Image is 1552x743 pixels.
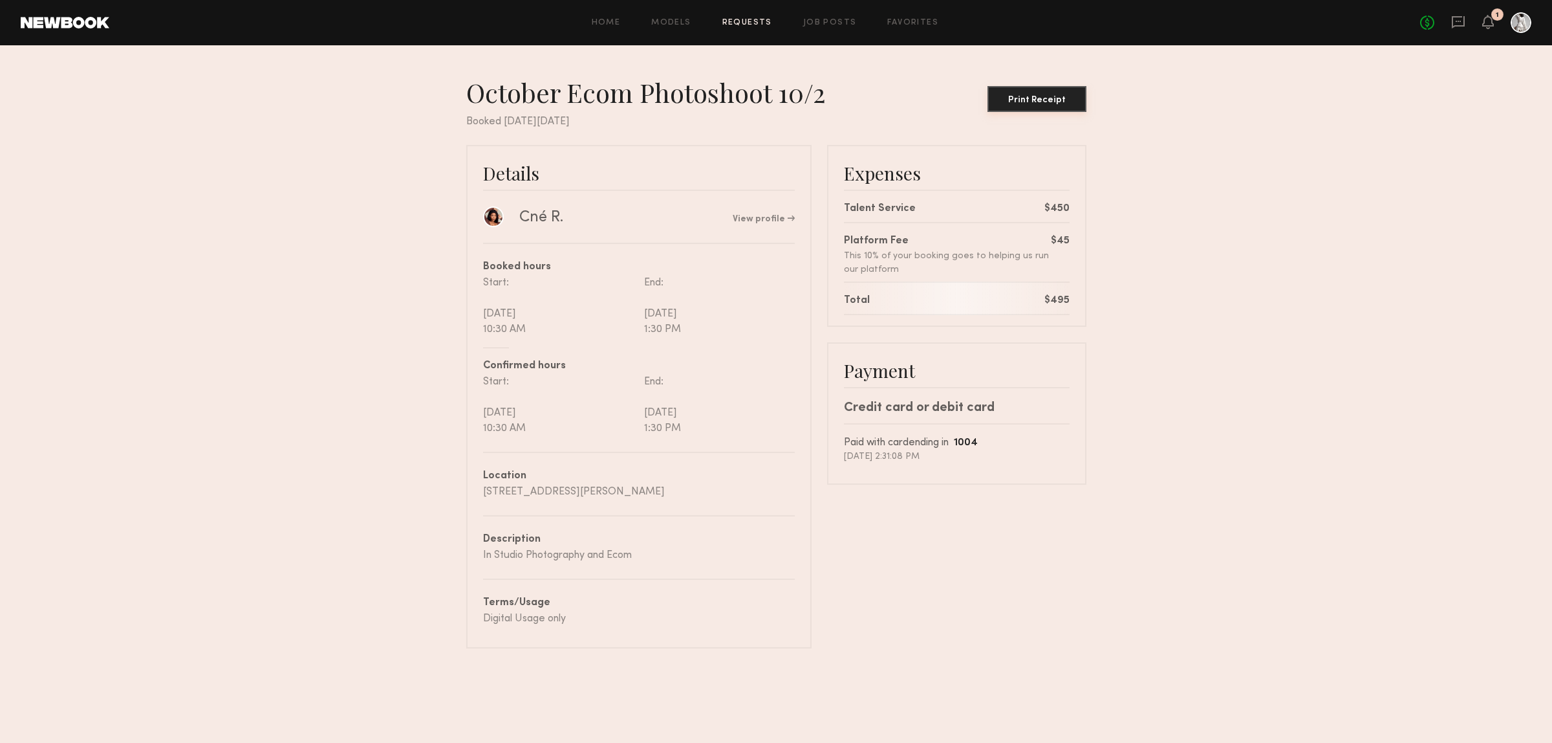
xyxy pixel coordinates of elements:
[844,201,916,217] div: Talent Service
[887,19,938,27] a: Favorites
[733,215,795,224] a: View profile
[844,359,1070,382] div: Payment
[954,438,978,448] b: 1004
[483,260,795,275] div: Booked hours
[844,435,1070,451] div: Paid with card ending in
[803,19,857,27] a: Job Posts
[844,162,1070,184] div: Expenses
[466,76,835,109] div: October Ecom Photoshoot 10/2
[1044,293,1070,309] div: $495
[993,96,1081,105] div: Print Receipt
[844,249,1051,276] div: This 10% of your booking goes to helping us run our platform
[483,532,795,548] div: Description
[592,19,621,27] a: Home
[639,275,795,337] div: End: [DATE] 1:30 PM
[483,484,795,500] div: [STREET_ADDRESS][PERSON_NAME]
[483,595,795,611] div: Terms/Usage
[722,19,772,27] a: Requests
[651,19,691,27] a: Models
[1044,201,1070,217] div: $450
[844,451,1070,463] div: [DATE] 2:31:08 PM
[483,359,795,374] div: Confirmed hours
[483,469,795,484] div: Location
[844,293,870,309] div: Total
[483,374,639,436] div: Start: [DATE] 10:30 AM
[844,399,1070,418] div: Credit card or debit card
[483,611,795,627] div: Digital Usage only
[466,114,1086,129] div: Booked [DATE][DATE]
[844,234,1051,249] div: Platform Fee
[1496,12,1499,19] div: 1
[1051,234,1070,249] div: $45
[987,86,1086,112] button: Print Receipt
[639,374,795,436] div: End: [DATE] 1:30 PM
[519,208,563,227] div: Cné R.
[483,162,795,184] div: Details
[483,548,795,563] div: In Studio Photography and Ecom
[483,275,639,337] div: Start: [DATE] 10:30 AM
